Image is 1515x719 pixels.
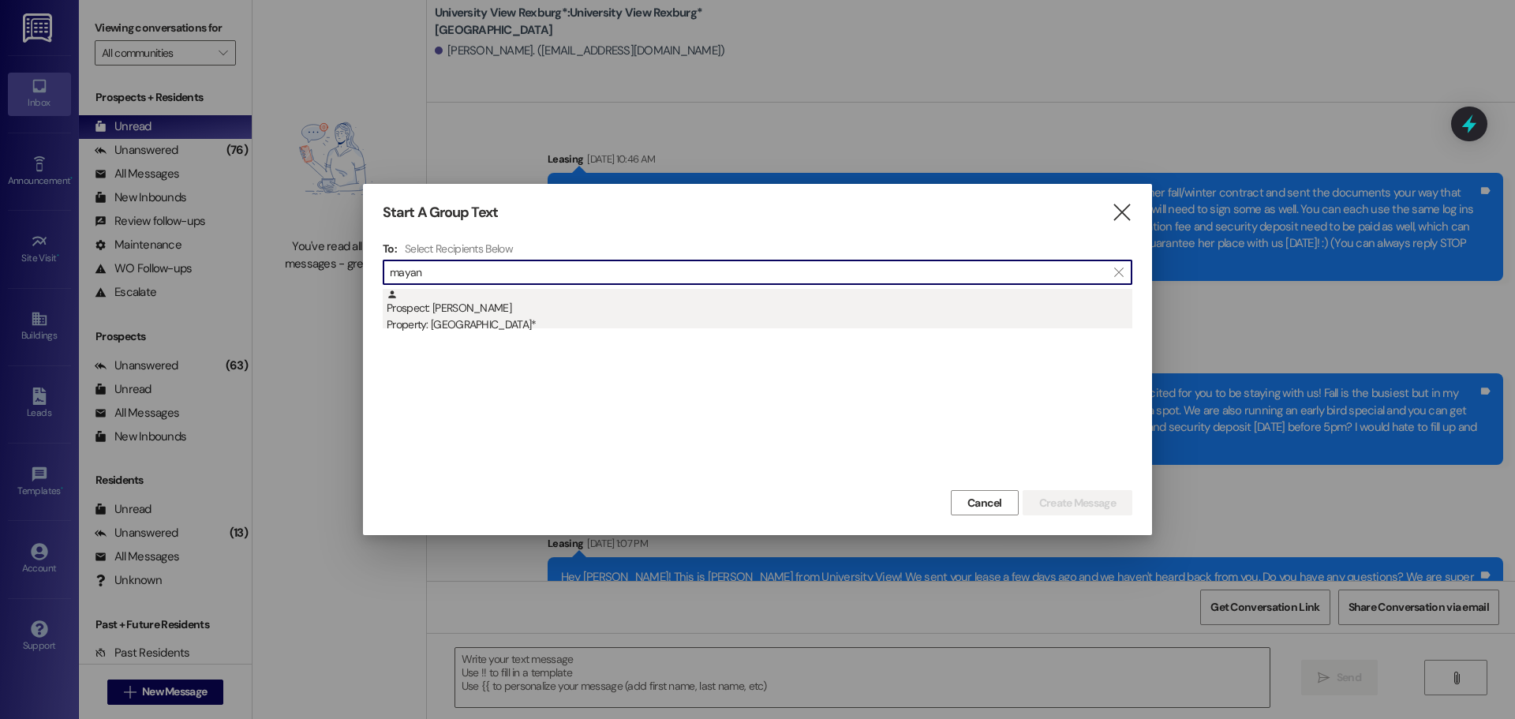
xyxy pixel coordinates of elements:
input: Search for any contact or apartment [390,261,1106,283]
i:  [1114,266,1123,279]
h3: Start A Group Text [383,204,498,222]
span: Cancel [967,495,1002,511]
button: Clear text [1106,260,1132,284]
div: Prospect: [PERSON_NAME]Property: [GEOGRAPHIC_DATA]* [383,289,1132,328]
div: Property: [GEOGRAPHIC_DATA]* [387,316,1132,333]
button: Create Message [1023,490,1132,515]
span: Create Message [1039,495,1116,511]
button: Cancel [951,490,1019,515]
div: Prospect: [PERSON_NAME] [387,289,1132,334]
h3: To: [383,242,397,256]
i:  [1111,204,1132,221]
h4: Select Recipients Below [405,242,513,256]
